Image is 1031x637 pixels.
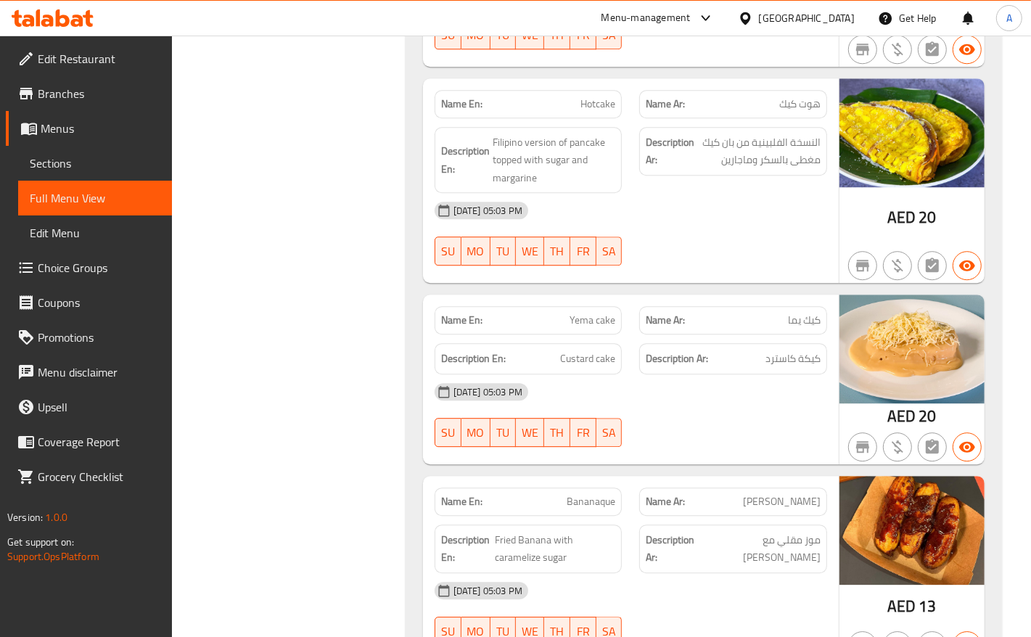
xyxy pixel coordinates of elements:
[496,422,511,443] span: TU
[448,385,528,399] span: [DATE] 05:03 PM
[496,241,511,262] span: TU
[550,422,564,443] span: TH
[570,313,615,328] span: Yema cake
[743,494,821,509] span: [PERSON_NAME]
[441,494,482,509] strong: Name En:
[448,204,528,218] span: [DATE] 05:03 PM
[38,468,160,485] span: Grocery Checklist
[602,25,617,46] span: SA
[441,96,482,112] strong: Name En:
[6,76,172,111] a: Branches
[495,531,615,567] span: Fried Banana with caramelize sugar
[45,508,67,527] span: 1.0.0
[441,422,456,443] span: SU
[953,251,982,280] button: Available
[490,418,517,447] button: TU
[30,189,160,207] span: Full Menu View
[848,35,877,64] button: Not branch specific item
[467,422,485,443] span: MO
[448,584,528,598] span: [DATE] 05:03 PM
[646,133,694,169] strong: Description Ar:
[18,181,172,215] a: Full Menu View
[596,237,623,266] button: SA
[461,418,490,447] button: MO
[919,592,937,620] span: 13
[550,241,564,262] span: TH
[38,363,160,381] span: Menu disclaimer
[522,25,538,46] span: WE
[516,237,544,266] button: WE
[18,215,172,250] a: Edit Menu
[702,531,821,567] span: موز مقلي مع سكر مكرمل
[887,402,916,430] span: AED
[544,418,570,447] button: TH
[435,237,461,266] button: SU
[576,422,591,443] span: FR
[490,237,517,266] button: TU
[441,25,456,46] span: SU
[646,96,685,112] strong: Name Ar:
[38,433,160,451] span: Coverage Report
[6,320,172,355] a: Promotions
[441,313,482,328] strong: Name En:
[765,350,821,368] span: كيكة كاسترد
[6,424,172,459] a: Coverage Report
[467,241,485,262] span: MO
[567,494,615,509] span: Bananaque
[601,9,691,27] div: Menu-management
[7,533,74,551] span: Get support on:
[788,313,821,328] span: كيك يما
[646,494,685,509] strong: Name Ar:
[1006,10,1012,26] span: A
[602,422,617,443] span: SA
[441,241,456,262] span: SU
[839,476,985,585] img: Bannana_Q_638910704823547290.jpg
[493,133,616,187] span: Filipino version of pancake topped with sugar and margarine
[7,508,43,527] span: Version:
[839,78,985,187] img: Hotcake638910704827255671.jpg
[6,250,172,285] a: Choice Groups
[596,418,623,447] button: SA
[522,241,538,262] span: WE
[570,237,596,266] button: FR
[496,25,511,46] span: TU
[441,142,490,178] strong: Description En:
[30,224,160,242] span: Edit Menu
[38,85,160,102] span: Branches
[467,25,485,46] span: MO
[918,251,947,280] button: Not has choices
[646,350,708,368] strong: Description Ar:
[516,418,544,447] button: WE
[560,350,615,368] span: Custard cake
[883,35,912,64] button: Purchased item
[38,294,160,311] span: Coupons
[6,355,172,390] a: Menu disclaimer
[441,531,492,567] strong: Description En:
[887,203,916,231] span: AED
[38,259,160,276] span: Choice Groups
[550,25,564,46] span: TH
[544,237,570,266] button: TH
[953,432,982,461] button: Available
[779,96,821,112] span: هوت كيك
[461,237,490,266] button: MO
[883,251,912,280] button: Purchased item
[646,531,699,567] strong: Description Ar:
[41,120,160,137] span: Menus
[919,203,937,231] span: 20
[435,418,461,447] button: SU
[918,432,947,461] button: Not has choices
[953,35,982,64] button: Available
[918,35,947,64] button: Not has choices
[580,96,615,112] span: Hotcake
[919,402,937,430] span: 20
[30,155,160,172] span: Sections
[6,41,172,76] a: Edit Restaurant
[848,432,877,461] button: Not branch specific item
[839,295,985,403] img: Yema_cake638910704807313012.jpg
[6,459,172,494] a: Grocery Checklist
[570,418,596,447] button: FR
[6,285,172,320] a: Coupons
[887,592,916,620] span: AED
[6,390,172,424] a: Upsell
